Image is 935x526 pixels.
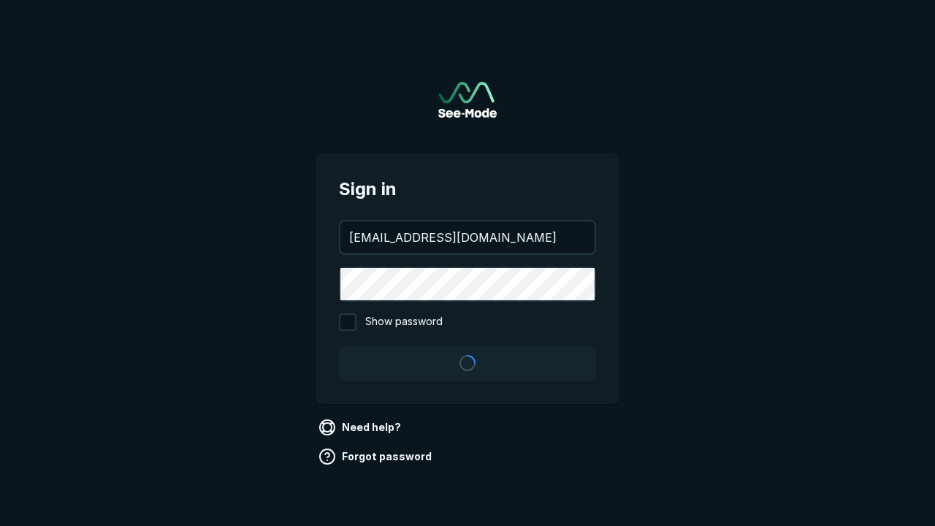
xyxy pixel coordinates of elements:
a: Forgot password [316,445,438,468]
a: Need help? [316,416,407,439]
a: Go to sign in [438,82,497,118]
img: See-Mode Logo [438,82,497,118]
span: Show password [365,313,443,331]
span: Sign in [339,176,596,202]
input: your@email.com [340,221,595,254]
